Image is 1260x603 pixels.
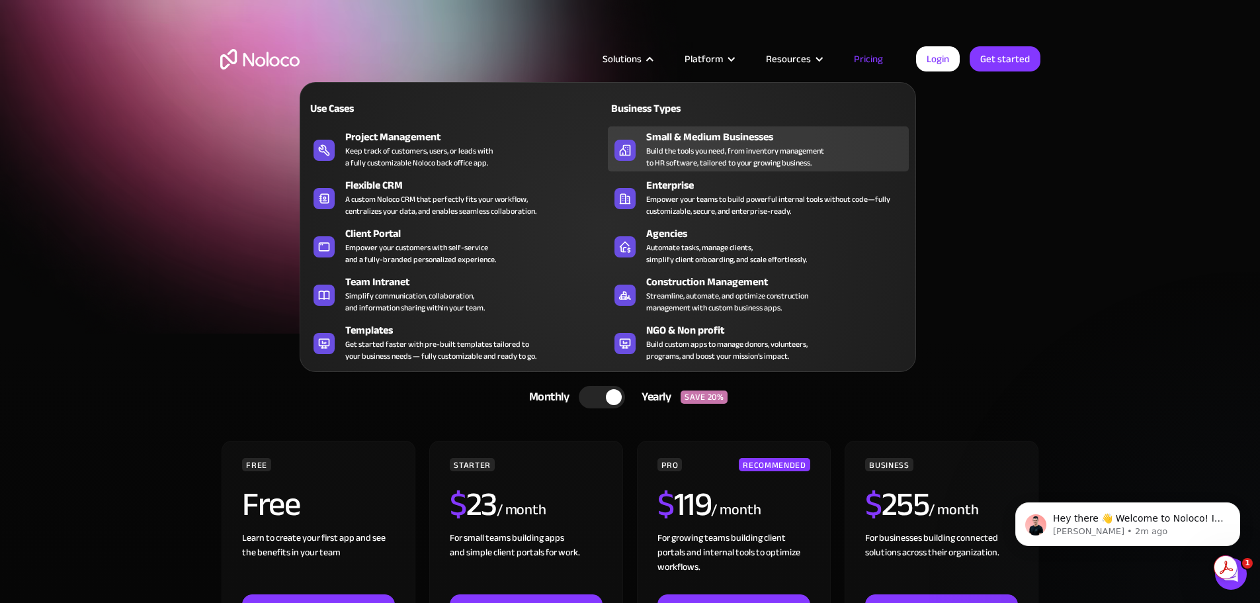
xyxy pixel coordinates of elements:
div: Keep track of customers, users, or leads with a fully customizable Noloco back office app. [345,145,493,169]
h2: Start for free. Upgrade to support your business at any stage. [220,205,1040,225]
a: Team IntranetSimplify communication, collaboration,and information sharing within your team. [307,271,608,316]
a: Use Cases [307,93,608,123]
img: Profile image for Darragh [38,7,59,28]
div: / month [497,500,546,521]
div: [PERSON_NAME] [21,137,206,150]
a: home [220,49,300,70]
span: $ [657,473,674,535]
a: TemplatesGet started faster with pre-built templates tailored toyour business needs — fully custo... [307,320,608,365]
button: Submit [212,228,238,255]
iframe: Intercom notifications message [995,475,1260,567]
p: Active 1h ago [64,17,123,30]
div: Email [56,212,238,225]
input: Enter your email [56,228,212,255]
div: Resources [766,50,811,68]
div: Close [232,5,256,29]
div: For businesses building connected solutions across their organization. ‍ [865,531,1017,594]
div: Platform [685,50,723,68]
nav: Solutions [300,64,916,372]
div: Small & Medium Businesses [646,129,915,145]
div: For growing teams building client portals and internal tools to optimize workflows. [657,531,810,594]
div: Enterprise [646,177,915,193]
h1: [PERSON_NAME] [64,7,150,17]
span: [PERSON_NAME] [32,177,112,185]
div: Build custom apps to manage donors, volunteers, programs, and boost your mission’s impact. [646,338,808,362]
div: Templates [345,322,614,338]
button: go back [9,5,34,30]
div: BUSINESS [865,458,913,471]
span: $ [865,473,882,535]
div: STARTER [450,458,494,471]
a: Pricing [837,50,900,68]
img: Profile image for Darragh [11,173,26,189]
div: Darragh says… [11,90,254,292]
span: $ [450,473,466,535]
a: EnterpriseEmpower your teams to build powerful internal tools without code—fully customizable, se... [608,175,909,220]
div: Learn to create your first app and see the benefits in your team ‍ [242,531,394,594]
h2: 255 [865,488,929,521]
h2: 119 [657,488,711,521]
h1: Flexible Pricing Designed for Business [220,113,1040,192]
a: Business Types [608,93,909,123]
div: / month [929,500,978,521]
a: Project ManagementKeep track of customers, users, or leads witha fully customizable Noloco back o... [307,126,608,171]
div: FREE [242,458,271,471]
a: Client PortalEmpower your customers with self-serviceand a fully-branded personalized experience. [307,223,608,268]
div: Platform [668,50,749,68]
div: Solutions [586,50,668,68]
div: SAVE 20% [681,391,728,404]
a: Login [916,46,960,71]
div: NGO & Non profit [646,322,915,338]
a: Get started [970,46,1040,71]
div: [PERSON_NAME] • Just now [21,161,132,169]
a: NGO & Non profitBuild custom apps to manage donors, volunteers,programs, and boost your mission’s... [608,320,909,365]
button: Home [207,5,232,30]
a: Construction ManagementStreamline, automate, and optimize constructionmanagement with custom busi... [608,271,909,316]
div: CHOOSE YOUR PLAN [220,347,1040,380]
div: Flexible CRM [345,177,614,193]
div: Yearly [625,387,681,407]
div: Build the tools you need, from inventory management to HR software, tailored to your growing busi... [646,145,824,169]
div: Agencies [646,226,915,242]
h2: Free [242,488,300,521]
div: Team Intranet [345,274,614,290]
div: Simplify communication, collaboration, and information sharing within your team. [345,290,485,314]
div: Get started faster with pre-built templates tailored to your business needs — fully customizable ... [345,338,536,362]
div: A custom Noloco CRM that perfectly fits your workflow, centralizes your data, and enables seamles... [345,193,536,217]
div: Use Cases [307,101,452,116]
div: RECOMMENDED [739,458,810,471]
div: Empower your teams to build powerful internal tools without code—fully customizable, secure, and ... [646,193,902,217]
div: Empower your customers with self-service and a fully-branded personalized experience. [345,242,496,265]
div: Client Portal [345,226,614,242]
div: Resources [749,50,837,68]
a: AgenciesAutomate tasks, manage clients,simplify client onboarding, and scale effortlessly. [608,223,909,268]
div: Solutions [603,50,642,68]
a: Small & Medium BusinessesBuild the tools you need, from inventory managementto HR software, tailo... [608,126,909,171]
div: Monthly [513,387,579,407]
div: PRO [657,458,682,471]
div: Hi there, if you have any questions about our pricing, just let us know![PERSON_NAME][PERSON_NAME... [11,90,217,158]
div: Streamline, automate, and optimize construction management with custom business apps. [646,290,808,314]
div: Project Management [345,129,614,145]
div: For small teams building apps and simple client portals for work. ‍ [450,531,602,594]
div: Hi there, if you have any questions about our pricing, just let us know! [21,105,206,130]
span: • Just now [112,177,162,185]
div: Business Types [608,101,753,116]
h2: 23 [450,488,497,521]
div: / month [711,500,761,521]
div: Construction Management [646,274,915,290]
div: Automate tasks, manage clients, simplify client onboarding, and scale effortlessly. [646,242,807,265]
a: Flexible CRMA custom Noloco CRM that perfectly fits your workflow,centralizes your data, and enab... [307,175,608,220]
